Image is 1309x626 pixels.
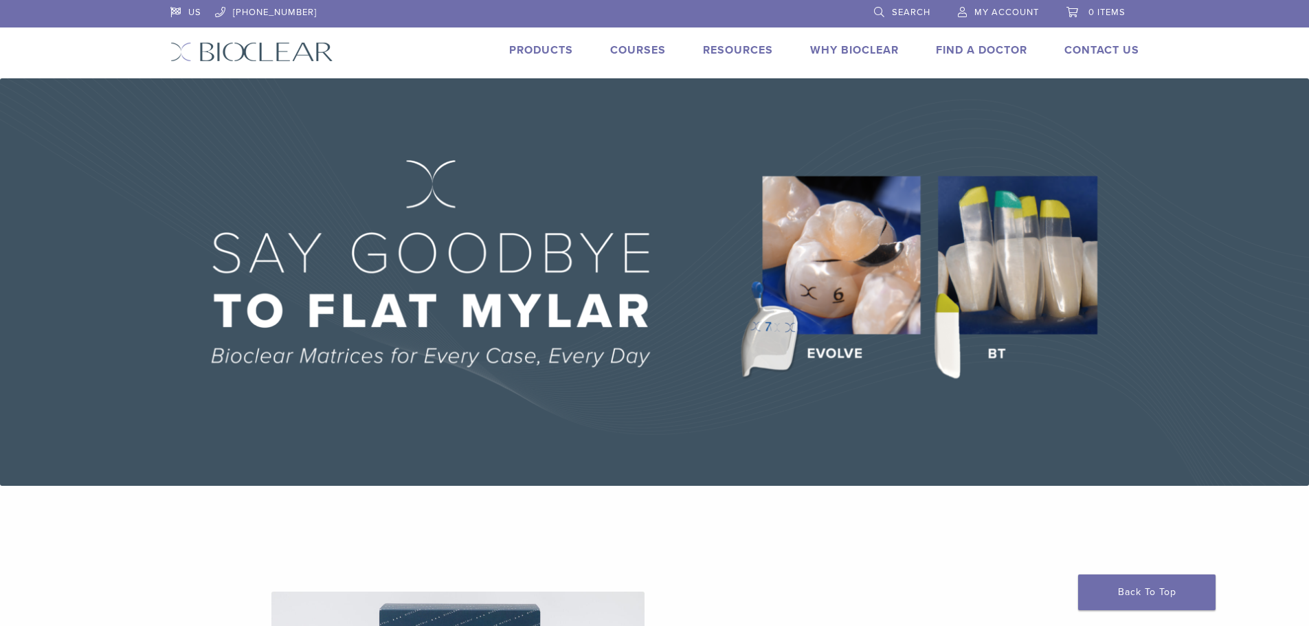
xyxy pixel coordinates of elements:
[1078,574,1216,610] a: Back To Top
[936,43,1027,57] a: Find A Doctor
[810,43,899,57] a: Why Bioclear
[1088,7,1126,18] span: 0 items
[892,7,930,18] span: Search
[703,43,773,57] a: Resources
[1064,43,1139,57] a: Contact Us
[610,43,666,57] a: Courses
[509,43,573,57] a: Products
[974,7,1039,18] span: My Account
[170,42,333,62] img: Bioclear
